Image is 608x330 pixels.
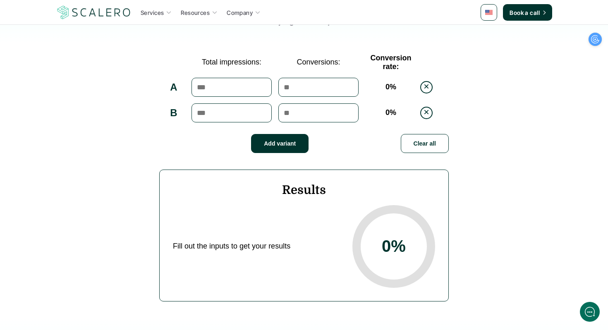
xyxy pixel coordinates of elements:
[362,100,420,126] td: 0 %
[141,8,164,17] p: Services
[362,50,420,74] td: Conversion rate:
[53,115,99,121] span: New conversation
[173,242,341,251] span: Fill out the inputs to get your results
[12,40,153,53] h1: Hi! Welcome to Scalero.
[362,74,420,100] td: 0 %
[173,183,435,197] h4: Results
[227,8,253,17] p: Company
[503,4,552,21] a: Book a call
[159,74,188,100] td: A
[382,237,406,256] span: 0 %
[69,277,105,282] span: We run on Gist
[580,302,600,322] iframe: gist-messenger-bubble-iframe
[251,134,309,153] button: Add variant
[12,55,153,95] h2: Let us know if we can help with lifecycle marketing.
[188,50,275,74] td: Total impressions:
[181,8,210,17] p: Resources
[13,110,153,126] button: New conversation
[159,100,188,126] td: B
[510,8,540,17] p: Book a call
[56,5,132,20] img: Scalero company logo
[275,50,362,74] td: Conversions:
[401,134,449,153] button: Clear all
